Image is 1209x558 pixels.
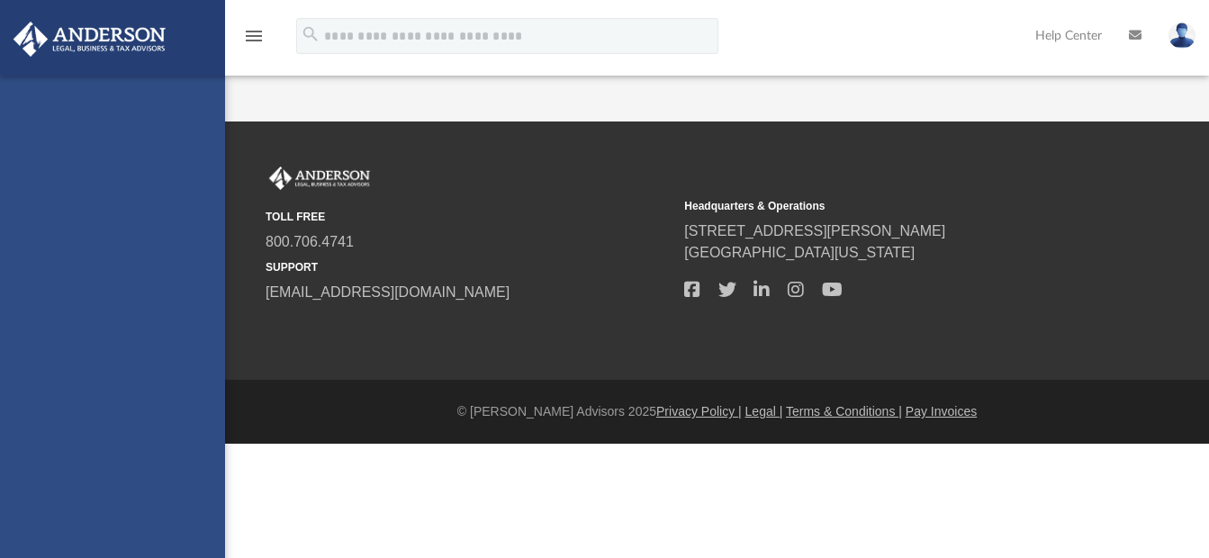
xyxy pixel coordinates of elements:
i: menu [243,25,265,47]
small: Headquarters & Operations [684,198,1090,214]
a: [EMAIL_ADDRESS][DOMAIN_NAME] [266,284,510,300]
a: menu [243,34,265,47]
a: Pay Invoices [906,404,977,418]
i: search [301,24,320,44]
img: User Pic [1168,22,1195,49]
a: Terms & Conditions | [786,404,902,418]
a: Privacy Policy | [656,404,742,418]
img: Anderson Advisors Platinum Portal [266,166,374,190]
div: © [PERSON_NAME] Advisors 2025 [225,402,1209,421]
small: SUPPORT [266,259,672,275]
a: [GEOGRAPHIC_DATA][US_STATE] [684,245,915,260]
img: Anderson Advisors Platinum Portal [8,22,171,57]
a: [STREET_ADDRESS][PERSON_NAME] [684,223,945,238]
a: 800.706.4741 [266,234,354,249]
small: TOLL FREE [266,209,672,225]
a: Legal | [745,404,783,418]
